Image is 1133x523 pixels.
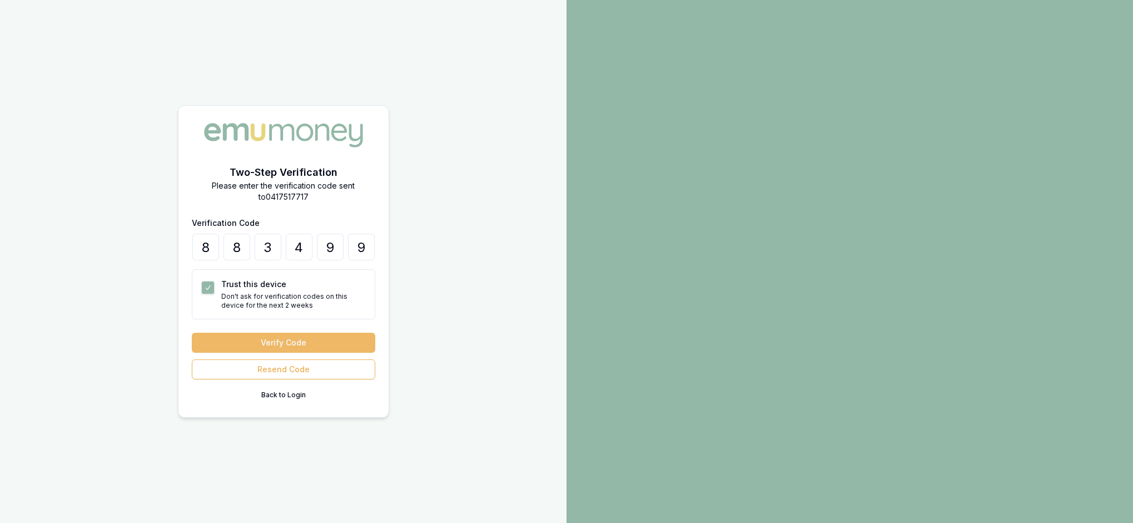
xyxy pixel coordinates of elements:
img: Emu Money [200,119,367,151]
button: Resend Code [192,359,375,379]
button: Back to Login [192,386,375,404]
label: Verification Code [192,218,260,228]
label: Trust this device [221,279,286,289]
p: Don't ask for verification codes on this device for the next 2 weeks [221,292,366,310]
h2: Two-Step Verification [192,165,375,180]
button: Verify Code [192,333,375,353]
p: Please enter the verification code sent to 0417517717 [192,180,375,203]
